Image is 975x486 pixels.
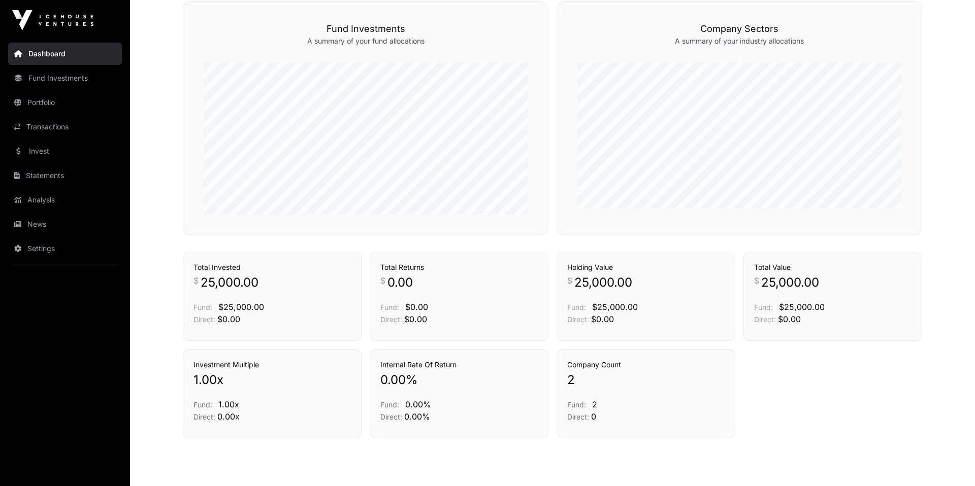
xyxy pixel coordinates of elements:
[924,437,975,486] iframe: Chat Widget
[567,274,572,287] span: $
[380,400,399,409] span: Fund:
[201,274,258,291] span: 25,000.00
[591,411,596,422] span: 0
[8,67,122,89] a: Fund Investments
[217,314,240,324] span: $0.00
[380,412,402,421] span: Direct:
[405,302,428,312] span: $0.00
[754,262,912,272] h3: Total Value
[204,22,528,36] h3: Fund Investments
[404,314,427,324] span: $0.00
[567,315,589,324] span: Direct:
[8,213,122,235] a: News
[380,360,538,370] h3: Internal Rate Of Return
[8,91,122,114] a: Portfolio
[193,303,212,311] span: Fund:
[8,43,122,65] a: Dashboard
[380,315,402,324] span: Direct:
[567,303,586,311] span: Fund:
[754,315,776,324] span: Direct:
[8,140,122,162] a: Invest
[193,274,199,287] span: $
[404,411,430,422] span: 0.00%
[218,399,239,409] span: 1.00x
[406,372,418,388] span: %
[8,189,122,211] a: Analysis
[567,360,725,370] h3: Company Count
[218,302,264,312] span: $25,000.00
[380,372,406,388] span: 0.00
[193,412,215,421] span: Direct:
[8,237,122,260] a: Settings
[567,412,589,421] span: Direct:
[405,399,431,409] span: 0.00%
[778,314,801,324] span: $0.00
[567,372,575,388] span: 2
[12,10,93,30] img: Icehouse Ventures Logo
[754,274,759,287] span: $
[193,262,351,272] h3: Total Invested
[380,303,399,311] span: Fund:
[217,372,223,388] span: x
[754,303,773,311] span: Fund:
[204,36,528,46] p: A summary of your fund allocations
[592,302,638,312] span: $25,000.00
[193,400,212,409] span: Fund:
[193,360,351,370] h3: Investment Multiple
[193,315,215,324] span: Direct:
[8,116,122,138] a: Transactions
[380,274,385,287] span: $
[567,400,586,409] span: Fund:
[574,274,632,291] span: 25,000.00
[592,399,597,409] span: 2
[577,22,901,36] h3: Company Sectors
[193,372,217,388] span: 1.00
[761,274,819,291] span: 25,000.00
[8,164,122,187] a: Statements
[779,302,825,312] span: $25,000.00
[577,36,901,46] p: A summary of your industry allocations
[380,262,538,272] h3: Total Returns
[591,314,614,324] span: $0.00
[217,411,240,422] span: 0.00x
[567,262,725,272] h3: Holding Value
[387,274,413,291] span: 0.00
